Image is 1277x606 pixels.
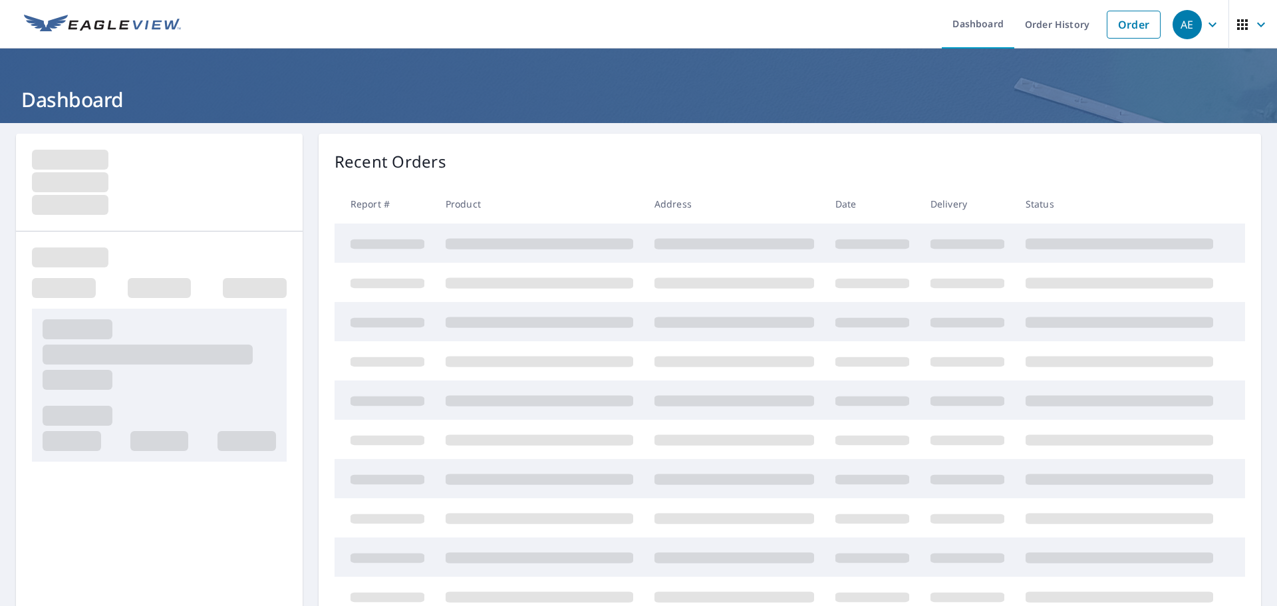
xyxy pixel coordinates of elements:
[24,15,181,35] img: EV Logo
[1107,11,1161,39] a: Order
[335,150,446,174] p: Recent Orders
[1173,10,1202,39] div: AE
[920,184,1015,224] th: Delivery
[335,184,435,224] th: Report #
[825,184,920,224] th: Date
[16,86,1261,113] h1: Dashboard
[1015,184,1224,224] th: Status
[435,184,644,224] th: Product
[644,184,825,224] th: Address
